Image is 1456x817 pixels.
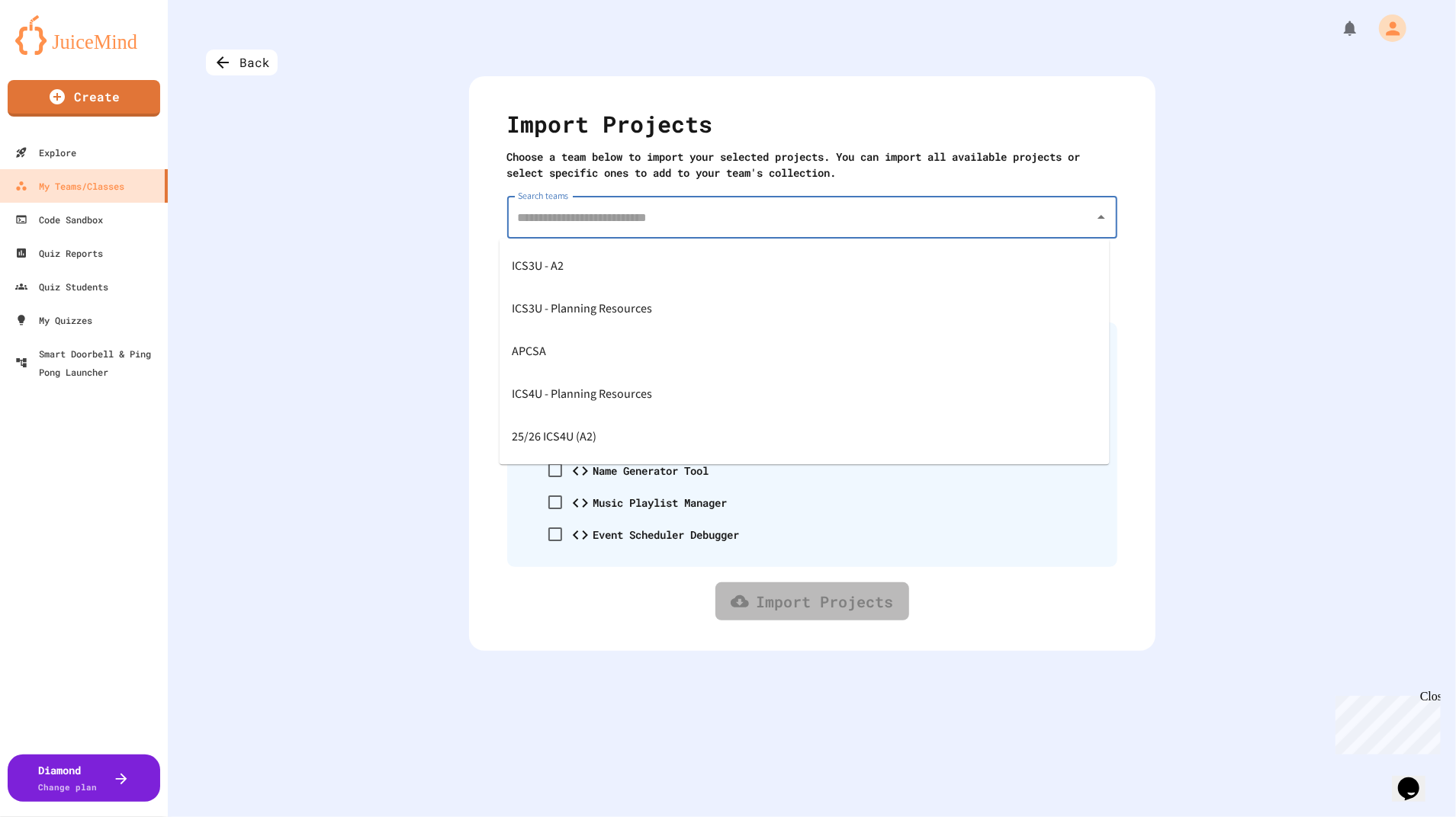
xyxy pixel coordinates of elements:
[15,15,153,55] img: logo-orange.svg
[1329,690,1441,755] iframe: chat widget
[206,50,278,75] div: Back
[6,6,105,97] div: Chat with us now!Close
[15,277,108,296] div: Quiz Students
[593,463,709,479] div: Name Generator Tool
[15,177,124,195] div: My Teams/Classes
[1313,15,1363,41] div: My Notifications
[15,344,162,381] div: Smart Doorbell & Ping Pong Launcher
[39,762,98,794] div: Diamond
[1392,756,1441,802] iframe: chat widget
[8,755,160,802] button: DiamondChange plan
[512,425,596,449] span: 25/26 ICS4U (A2)
[8,80,160,117] a: Create
[715,582,909,620] a: Import Projects
[512,339,546,364] span: APCSA
[512,254,564,278] span: ICS3U - A2
[593,495,728,511] div: Music Playlist Manager
[39,781,98,793] span: Change plan
[507,149,1117,181] div: Choose a team below to import your selected projects. You can import all available projects or se...
[15,311,92,329] div: My Quizzes
[507,107,1117,149] div: Import Projects
[512,382,652,406] span: ICS4U - Planning Resources
[15,244,103,262] div: Quiz Reports
[512,296,652,321] span: ICS3U - Planning Resources
[1091,207,1112,228] button: Close
[518,189,569,202] label: Search teams
[15,143,76,162] div: Explore
[593,527,740,543] div: Event Scheduler Debugger
[1363,11,1410,46] div: My Account
[15,210,103,229] div: Code Sandbox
